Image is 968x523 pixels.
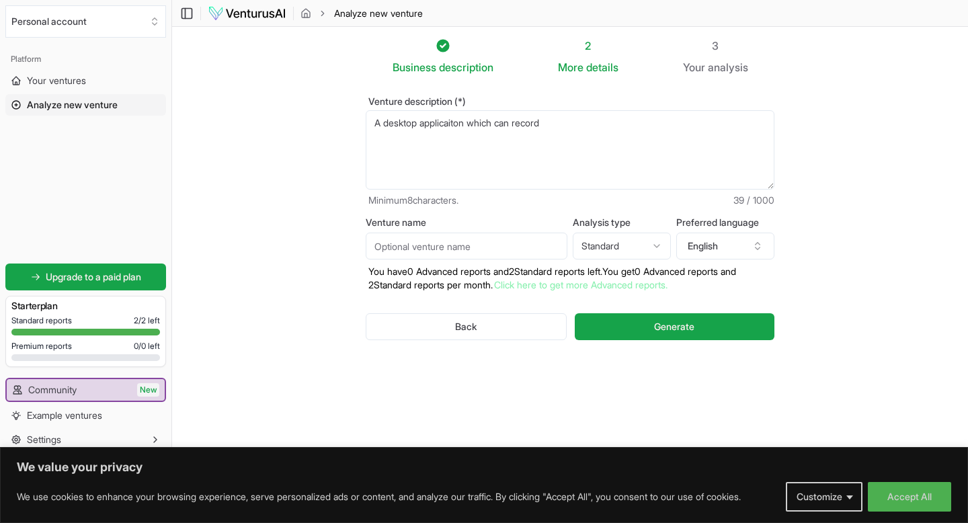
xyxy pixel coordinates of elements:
nav: breadcrumb [300,7,423,20]
button: Accept All [868,482,951,512]
span: Analyze new venture [334,7,423,20]
span: 39 / 1000 [733,194,774,207]
a: Your ventures [5,70,166,91]
button: Settings [5,429,166,450]
input: Optional venture name [366,233,567,259]
label: Preferred language [676,218,774,227]
div: 2 [558,38,618,54]
span: Your ventures [27,74,86,87]
span: New [137,383,159,397]
button: Back [366,313,567,340]
span: Analyze new venture [27,98,118,112]
label: Venture description (*) [366,97,774,106]
button: Customize [786,482,862,512]
p: You have 0 Advanced reports and 2 Standard reports left. Y ou get 0 Advanced reports and 2 Standa... [366,265,774,292]
span: Minimum 8 characters. [368,194,458,207]
h3: Starter plan [11,299,160,313]
button: Generate [575,313,774,340]
span: Your [683,59,705,75]
a: Analyze new venture [5,94,166,116]
button: English [676,233,774,259]
span: analysis [708,61,748,74]
textarea: A desktop [366,110,774,190]
span: Business [393,59,436,75]
span: description [439,61,493,74]
p: We value your privacy [17,459,951,475]
a: Example ventures [5,405,166,426]
span: Community [28,383,77,397]
span: 2 / 2 left [134,315,160,326]
span: Generate [654,320,694,333]
label: Analysis type [573,218,671,227]
span: More [558,59,583,75]
a: CommunityNew [7,379,165,401]
a: Click here to get more Advanced reports. [494,279,668,290]
p: We use cookies to enhance your browsing experience, serve personalized ads or content, and analyz... [17,489,741,505]
div: 3 [683,38,748,54]
span: Premium reports [11,341,72,352]
img: logo [208,5,286,22]
span: Standard reports [11,315,72,326]
span: Example ventures [27,409,102,422]
span: Upgrade to a paid plan [46,270,141,284]
span: details [586,61,618,74]
span: Settings [27,433,61,446]
span: 0 / 0 left [134,341,160,352]
a: Upgrade to a paid plan [5,264,166,290]
label: Venture name [366,218,567,227]
button: Select an organization [5,5,166,38]
div: Platform [5,48,166,70]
